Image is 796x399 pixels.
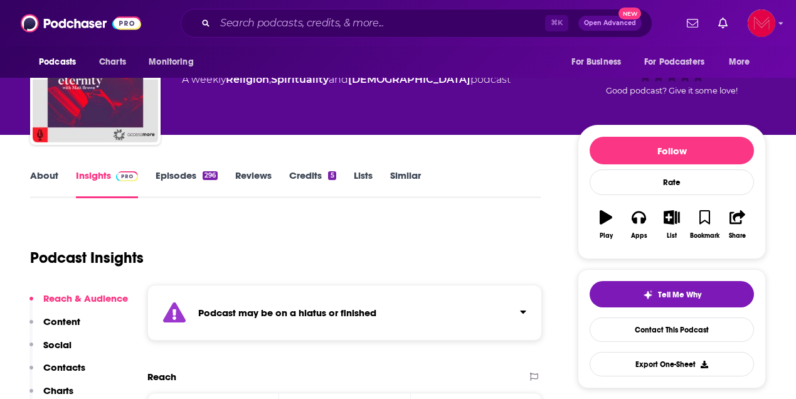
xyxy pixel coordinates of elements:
button: Content [29,316,80,339]
h1: Podcast Insights [30,248,144,267]
button: Share [721,202,754,247]
img: tell me why sparkle [643,290,653,300]
button: Show profile menu [748,9,775,37]
img: User Profile [748,9,775,37]
a: Spirituality [271,73,329,85]
button: open menu [140,50,210,74]
a: Episodes296 [156,169,218,198]
p: Social [43,339,72,351]
div: Rate [590,169,754,195]
span: ⌘ K [545,15,568,31]
span: Logged in as Pamelamcclure [748,9,775,37]
button: Apps [622,202,655,247]
span: and [329,73,348,85]
section: Click to expand status details [147,285,542,341]
button: List [655,202,688,247]
h2: Reach [147,371,176,383]
span: New [618,8,641,19]
a: Show notifications dropdown [713,13,733,34]
button: Contacts [29,361,85,385]
p: Content [43,316,80,327]
span: Good podcast? Give it some love! [606,86,738,95]
button: Bookmark [688,202,721,247]
span: For Business [571,53,621,71]
div: Play [600,232,613,240]
span: For Podcasters [644,53,704,71]
div: 296 [203,171,218,180]
button: tell me why sparkleTell Me Why [590,281,754,307]
p: Contacts [43,361,85,373]
img: Think Eternity with Matt Brown [33,17,158,142]
span: Podcasts [39,53,76,71]
img: Podchaser - Follow, Share and Rate Podcasts [21,11,141,35]
span: Monitoring [149,53,193,71]
a: InsightsPodchaser Pro [76,169,138,198]
p: Charts [43,385,73,396]
a: About [30,169,58,198]
button: Reach & Audience [29,292,128,316]
a: [DEMOGRAPHIC_DATA] [348,73,470,85]
a: Show notifications dropdown [682,13,703,34]
a: Similar [390,169,421,198]
span: More [729,53,750,71]
strong: Podcast may be on a hiatus or finished [198,307,376,319]
span: Charts [99,53,126,71]
p: Reach & Audience [43,292,128,304]
div: Apps [631,232,647,240]
button: open menu [720,50,766,74]
div: List [667,232,677,240]
button: open menu [30,50,92,74]
a: Religion [226,73,269,85]
div: Share [729,232,746,240]
img: Podchaser Pro [116,171,138,181]
button: Export One-Sheet [590,352,754,376]
a: Contact This Podcast [590,317,754,342]
a: Reviews [235,169,272,198]
span: , [269,73,271,85]
div: Search podcasts, credits, & more... [181,9,652,38]
button: open menu [563,50,637,74]
button: Social [29,339,72,362]
div: 5 [328,171,336,180]
button: Follow [590,137,754,164]
button: open menu [636,50,723,74]
a: Charts [91,50,134,74]
span: Open Advanced [584,20,636,26]
span: Tell Me Why [658,290,701,300]
a: Credits5 [289,169,336,198]
div: Bookmark [690,232,719,240]
input: Search podcasts, credits, & more... [215,13,545,33]
div: A weekly podcast [182,72,511,87]
a: Lists [354,169,373,198]
button: Open AdvancedNew [578,16,642,31]
button: Play [590,202,622,247]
